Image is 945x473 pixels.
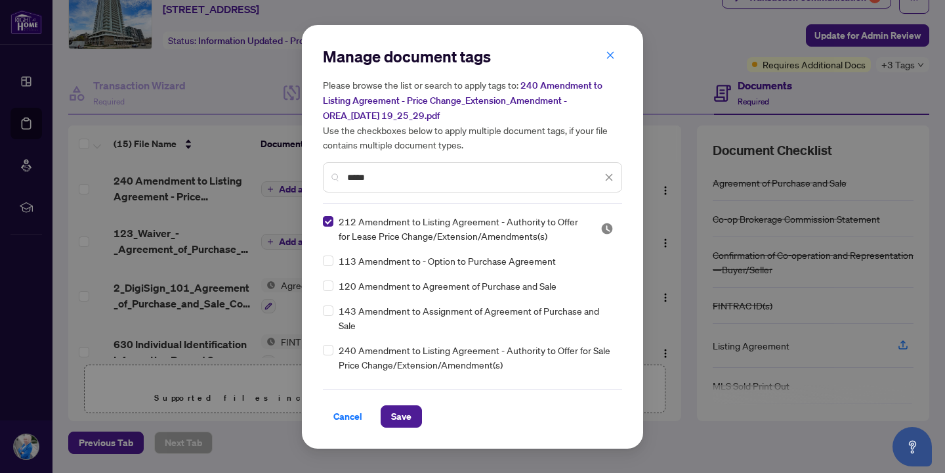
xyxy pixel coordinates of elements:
span: 143 Amendment to Assignment of Agreement of Purchase and Sale [339,304,614,332]
button: Cancel [323,405,373,428]
h2: Manage document tags [323,46,622,67]
span: 212 Amendment to Listing Agreement - Authority to Offer for Lease Price Change/Extension/Amendmen... [339,214,585,243]
h5: Please browse the list or search to apply tags to: Use the checkboxes below to apply multiple doc... [323,78,622,152]
button: Open asap [892,427,932,466]
span: Cancel [333,406,362,427]
button: Save [381,405,422,428]
span: Pending Review [600,222,614,235]
span: close [604,173,614,182]
img: status [600,222,614,235]
span: 240 Amendment to Listing Agreement - Price Change_Extension_Amendment - OREA_[DATE] 19_25_29.pdf [323,79,602,122]
span: close [606,51,615,60]
span: 240 Amendment to Listing Agreement - Authority to Offer for Sale Price Change/Extension/Amendment(s) [339,343,614,372]
span: 120 Amendment to Agreement of Purchase and Sale [339,279,556,293]
span: 113 Amendment to - Option to Purchase Agreement [339,254,556,268]
span: Save [391,406,411,427]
